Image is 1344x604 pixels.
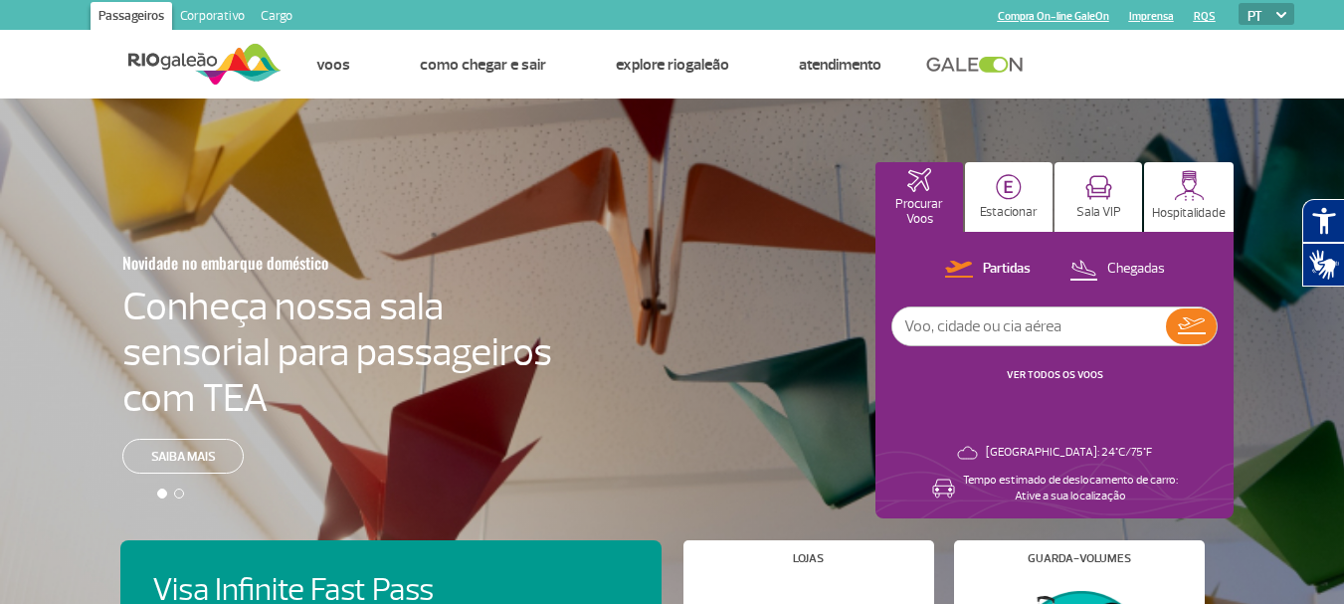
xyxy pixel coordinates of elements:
p: Partidas [983,260,1031,279]
h3: Novidade no embarque doméstico [122,242,455,284]
a: RQS [1194,10,1216,23]
p: [GEOGRAPHIC_DATA]: 24°C/75°F [986,445,1152,461]
button: Abrir tradutor de língua de sinais. [1302,243,1344,287]
button: VER TODOS OS VOOS [1001,367,1109,383]
button: Procurar Voos [875,162,963,232]
button: Abrir recursos assistivos. [1302,199,1344,243]
a: Voos [316,55,350,75]
button: Estacionar [965,162,1053,232]
img: airplaneHomeActive.svg [907,168,931,192]
p: Estacionar [980,205,1038,220]
a: Como chegar e sair [420,55,546,75]
h4: Guarda-volumes [1028,553,1131,564]
p: Tempo estimado de deslocamento de carro: Ative a sua localização [963,473,1178,504]
p: Chegadas [1107,260,1165,279]
a: Explore RIOgaleão [616,55,729,75]
a: VER TODOS OS VOOS [1007,368,1103,381]
div: Plugin de acessibilidade da Hand Talk. [1302,199,1344,287]
img: hospitality.svg [1174,170,1205,201]
a: Imprensa [1129,10,1174,23]
a: Corporativo [172,2,253,34]
a: Compra On-line GaleOn [998,10,1109,23]
p: Hospitalidade [1152,206,1226,221]
input: Voo, cidade ou cia aérea [892,307,1166,345]
p: Sala VIP [1076,205,1121,220]
button: Sala VIP [1055,162,1142,232]
button: Partidas [939,257,1037,283]
a: Saiba mais [122,439,244,474]
img: carParkingHome.svg [996,174,1022,200]
h4: Conheça nossa sala sensorial para passageiros com TEA [122,284,552,421]
img: vipRoom.svg [1085,175,1112,200]
a: Passageiros [91,2,172,34]
p: Procurar Voos [885,197,953,227]
button: Chegadas [1063,257,1171,283]
button: Hospitalidade [1144,162,1234,232]
h4: Lojas [793,553,824,564]
a: Atendimento [799,55,881,75]
a: Cargo [253,2,300,34]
